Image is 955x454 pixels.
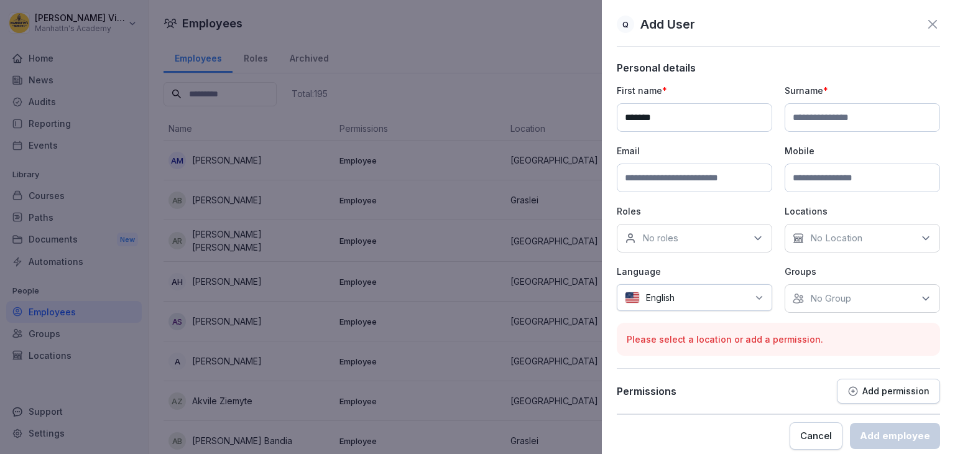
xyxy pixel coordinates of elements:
[617,84,772,97] p: First name
[837,379,940,404] button: Add permission
[785,84,940,97] p: Surname
[860,429,930,443] div: Add employee
[617,144,772,157] p: Email
[617,284,772,311] div: English
[810,292,851,305] p: No Group
[785,144,940,157] p: Mobile
[617,62,940,74] p: Personal details
[800,429,832,443] div: Cancel
[627,333,930,346] p: Please select a location or add a permission.
[617,385,676,397] p: Permissions
[862,386,930,396] p: Add permission
[617,16,634,33] div: Q
[785,265,940,278] p: Groups
[810,232,862,244] p: No Location
[642,232,678,244] p: No roles
[640,15,695,34] p: Add User
[625,292,640,303] img: us.svg
[850,423,940,449] button: Add employee
[617,265,772,278] p: Language
[617,205,772,218] p: Roles
[785,205,940,218] p: Locations
[790,422,842,450] button: Cancel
